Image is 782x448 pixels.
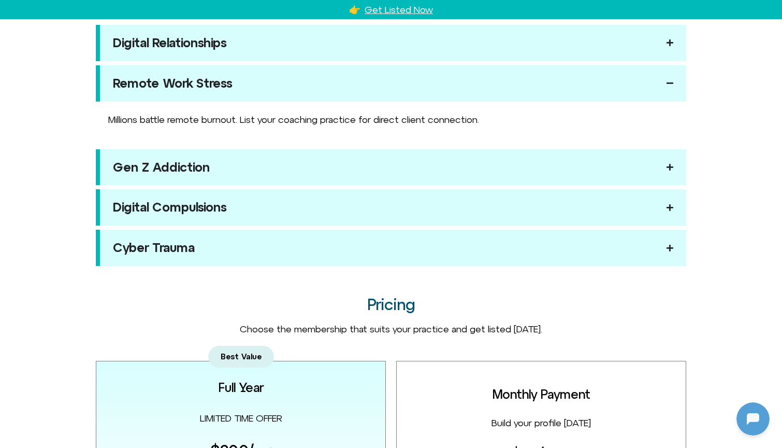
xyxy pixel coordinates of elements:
[113,202,226,213] div: Digital Compulsions
[96,189,686,226] summary: Digital Compulsions
[9,5,26,22] img: N5FCcHC.png
[30,203,185,253] p: Nice — your reminder is: "When I wake up [DATE] I don't grab my phone." Want to try it once and t...
[3,243,17,257] img: N5FCcHC.png
[3,133,17,147] img: N5FCcHC.png
[18,334,161,344] textarea: Message Input
[163,5,181,22] svg: Restart Conversation Button
[221,352,262,361] span: Best Value
[96,25,686,61] summary: Digital Relationships
[200,413,282,424] span: LIMITED TIME OFFER
[96,149,686,186] summary: Gen Z Addiction
[493,387,590,401] h3: Monthly Payment
[181,5,198,22] svg: Close Chatbot Button
[3,298,17,312] img: N5FCcHC.png
[365,4,433,15] a: Get Listed Now
[736,402,770,436] iframe: Botpress
[113,38,226,48] div: Digital Relationships
[30,8,185,58] p: Makes sense — you chose: "as soon as waking up if I stand up to stretch instead of grabbing my ph...
[3,3,205,24] button: Expand Header Button
[177,331,194,347] svg: Voice Input Button
[30,271,185,308] p: I noticed you stepped away — take your time. I’m here when you’re ready to continue.
[113,78,232,89] div: Remote Work Stress
[96,296,686,313] h2: Pricing
[113,162,210,173] div: Gen Z Addiction
[30,106,185,143] p: 3 — Thanks for sharing. What would a clear sign that this worked look like for you? (a brief sign...
[96,230,686,266] summary: Cyber Trauma
[491,417,591,428] span: Build your profile [DATE]
[191,76,196,88] p: 3
[208,346,274,368] a: Best Value
[108,114,479,125] span: Millions battle remote burnout. List your coaching practice for direct client connection.
[31,7,159,20] h2: [DOMAIN_NAME]
[349,4,360,15] a: 👉
[3,48,17,62] img: N5FCcHC.png
[41,161,197,186] p: when I wake up [DATE] I dont grab my phone
[96,25,686,266] div: Accordion. Open links with Enter or Space, close with Escape, and navigate with Arrow Keys
[219,381,264,394] h3: Full Year
[96,65,686,102] summary: Remote Work Stress
[96,324,686,335] div: Choose the membership that suits your practice and get listed [DATE].
[113,243,195,253] div: Cyber Trauma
